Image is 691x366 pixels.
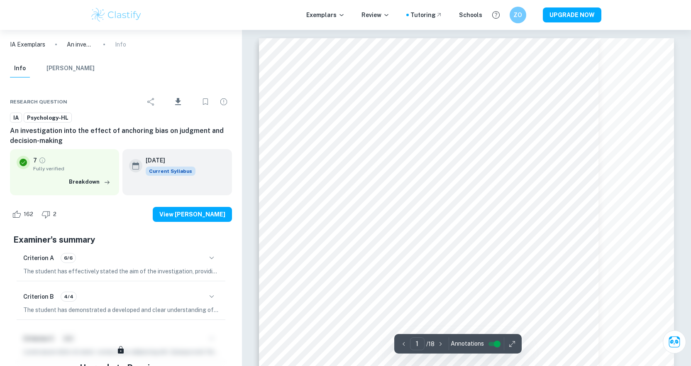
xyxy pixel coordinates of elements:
[510,7,526,23] button: ZO
[161,91,195,113] div: Download
[10,98,67,106] span: Research question
[23,253,54,263] h6: Criterion A
[10,208,38,221] div: Like
[543,7,601,22] button: UPGRADE NOW
[143,93,159,110] div: Share
[33,156,37,165] p: 7
[24,114,71,122] span: Psychology-HL
[39,208,61,221] div: Dislike
[10,126,232,146] h6: An investigation into the effect of anchoring bias on judgment and decision-making
[67,176,112,188] button: Breakdown
[24,113,72,123] a: Psychology-HL
[67,40,93,49] p: An investigation into the effect of anchoring bias on judgment and decision-making
[489,8,503,22] button: Help and Feedback
[197,93,214,110] div: Bookmark
[23,292,54,301] h6: Criterion B
[306,10,345,20] p: Exemplars
[10,59,30,78] button: Info
[13,233,229,246] h5: Examiner's summary
[90,7,143,23] img: Clastify logo
[153,207,232,222] button: View [PERSON_NAME]
[23,267,219,276] p: The student has effectively stated the aim of the investigation, providing a clear and concise ex...
[215,93,232,110] div: Report issue
[663,330,686,354] button: Ask Clai
[361,10,390,20] p: Review
[459,10,482,20] a: Schools
[146,167,195,176] span: Current Syllabus
[61,254,76,262] span: 6/6
[10,114,22,122] span: IA
[146,156,189,165] h6: [DATE]
[115,40,126,49] p: Info
[49,210,61,219] span: 2
[61,293,76,300] span: 4/4
[10,40,45,49] a: IA Exemplars
[33,165,112,172] span: Fully verified
[513,10,523,20] h6: ZO
[19,210,38,219] span: 162
[451,339,484,348] span: Annotations
[39,157,46,164] a: Grade fully verified
[10,113,22,123] a: IA
[46,59,95,78] button: [PERSON_NAME]
[426,339,435,349] p: / 18
[23,305,219,314] p: The student has demonstrated a developed and clear understanding of the research design, explaini...
[146,167,195,176] div: This exemplar is based on the current syllabus. Feel free to refer to it for inspiration/ideas wh...
[410,10,442,20] a: Tutoring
